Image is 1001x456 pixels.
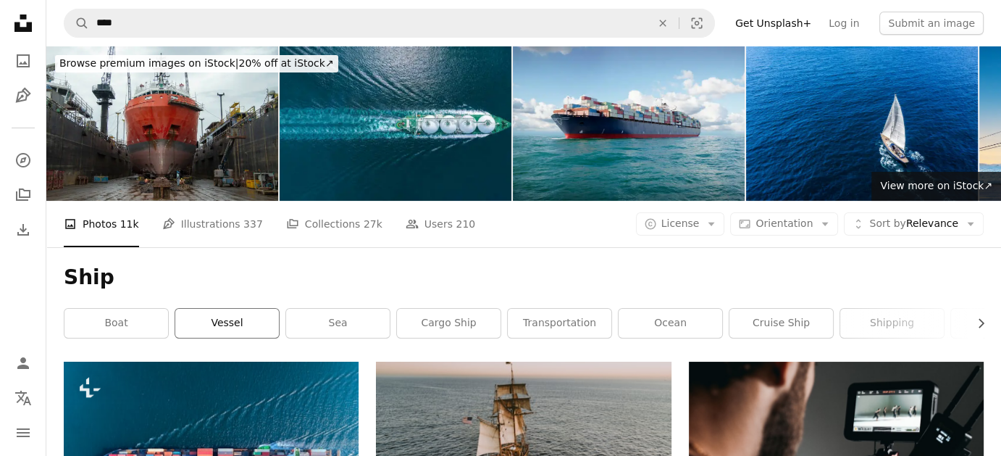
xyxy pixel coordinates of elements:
a: Home — Unsplash [9,9,38,41]
a: Collections [9,181,38,210]
a: Log in / Sign up [9,349,38,378]
a: boat [64,309,168,338]
h1: Ship [64,265,984,291]
img: Aerial top view LNG Tanker ship (Liquified Natural Gas) with contrail in the ocean sea ship carry... [280,46,511,201]
a: brown sailboat in beach under white sky [376,438,671,451]
img: 3d cargo container ship in sea [513,46,745,201]
a: Log in [820,12,868,35]
button: Sort byRelevance [844,212,984,236]
img: Shipping vessel in drydock undergoing repair [46,46,278,201]
span: License [661,217,700,229]
span: Sort by [869,217,905,229]
span: 210 [456,216,475,232]
span: 20% off at iStock ↗ [59,57,334,69]
button: scroll list to the right [968,309,984,338]
a: ocean [619,309,722,338]
a: Get Unsplash+ [726,12,820,35]
button: License [636,212,725,236]
a: Illustrations [9,81,38,110]
button: Submit an image [879,12,984,35]
span: Browse premium images on iStock | [59,57,238,69]
a: cruise ship [729,309,833,338]
a: View more on iStock↗ [871,172,1001,201]
a: Explore [9,146,38,175]
form: Find visuals sitewide [64,9,715,38]
span: Orientation [755,217,813,229]
span: 337 [243,216,263,232]
img: Sailing [746,46,978,201]
a: sea [286,309,390,338]
a: Download History [9,215,38,244]
a: shipping [840,309,944,338]
button: Menu [9,418,38,447]
a: Browse premium images on iStock|20% off at iStock↗ [46,46,347,81]
a: cargo ship [397,309,500,338]
a: Collections 27k [286,201,382,247]
button: Orientation [730,212,838,236]
a: Illustrations 337 [162,201,263,247]
button: Clear [647,9,679,37]
button: Language [9,384,38,413]
span: 27k [364,216,382,232]
a: transportation [508,309,611,338]
span: Relevance [869,217,958,231]
button: Search Unsplash [64,9,89,37]
a: Users 210 [406,201,475,247]
button: Visual search [679,9,714,37]
span: View more on iStock ↗ [880,180,992,191]
a: Photos [9,46,38,75]
a: vessel [175,309,279,338]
